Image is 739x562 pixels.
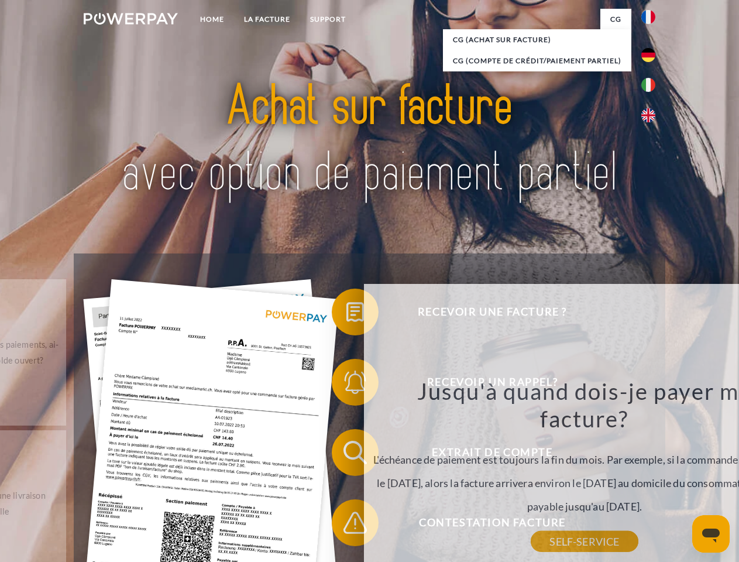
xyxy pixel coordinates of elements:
img: qb_search.svg [341,438,370,467]
a: CG (achat sur facture) [443,29,631,50]
iframe: Bouton de lancement de la fenêtre de messagerie [692,515,730,553]
img: qb_bill.svg [341,297,370,327]
button: Extrait de compte [332,429,636,476]
img: qb_warning.svg [341,508,370,537]
img: de [641,48,655,62]
a: Support [300,9,356,30]
button: Contestation Facture [332,499,636,546]
a: CG (Compte de crédit/paiement partiel) [443,50,631,71]
img: en [641,108,655,122]
img: fr [641,10,655,24]
a: CG [600,9,631,30]
a: Home [190,9,234,30]
a: SELF-SERVICE [531,531,638,552]
img: logo-powerpay-white.svg [84,13,178,25]
a: LA FACTURE [234,9,300,30]
img: title-powerpay_fr.svg [112,56,627,224]
img: qb_bell.svg [341,368,370,397]
img: it [641,78,655,92]
button: Recevoir une facture ? [332,289,636,335]
button: Recevoir un rappel? [332,359,636,406]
